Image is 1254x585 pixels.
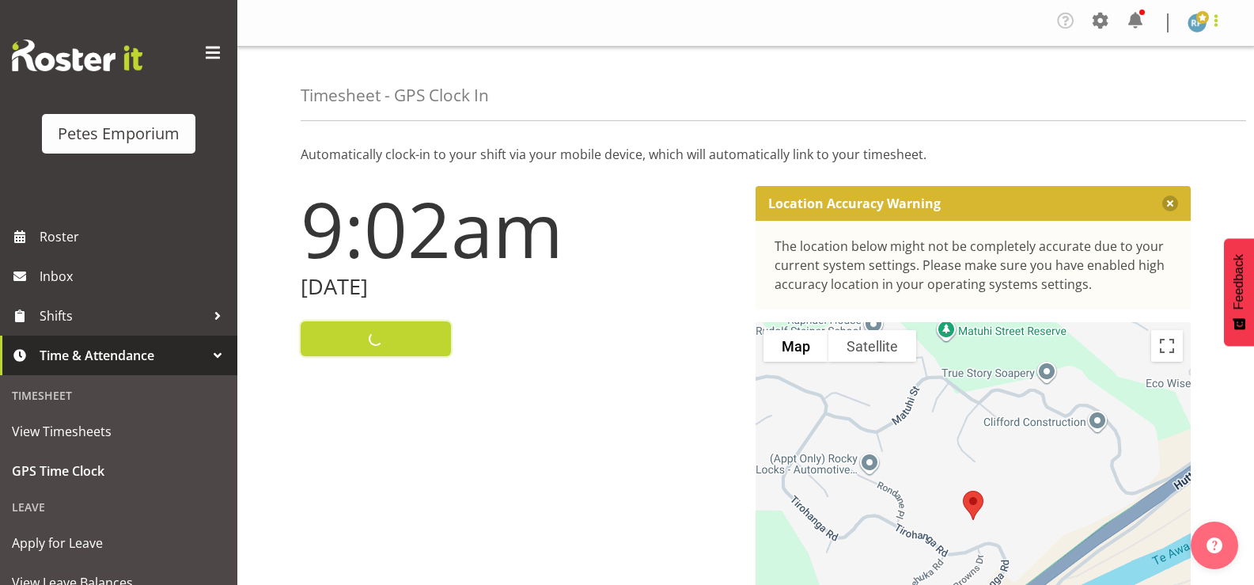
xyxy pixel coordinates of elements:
img: reina-puketapu721.jpg [1188,13,1207,32]
h1: 9:02am [301,186,737,272]
a: GPS Time Clock [4,451,233,491]
span: Shifts [40,304,206,328]
img: Rosterit website logo [12,40,142,71]
button: Close message [1162,196,1178,211]
h2: [DATE] [301,275,737,299]
span: Time & Attendance [40,344,206,367]
span: Roster [40,225,229,249]
span: Inbox [40,264,229,288]
button: Toggle fullscreen view [1151,330,1183,362]
a: View Timesheets [4,412,233,451]
div: Leave [4,491,233,523]
div: Timesheet [4,379,233,412]
img: help-xxl-2.png [1207,538,1222,553]
div: Petes Emporium [58,122,180,146]
p: Automatically clock-in to your shift via your mobile device, which will automatically link to you... [301,145,1191,164]
h4: Timesheet - GPS Clock In [301,86,489,104]
button: Show street map [763,330,828,362]
span: GPS Time Clock [12,459,225,483]
span: Feedback [1232,254,1246,310]
span: Apply for Leave [12,531,225,555]
button: Feedback - Show survey [1224,238,1254,346]
button: Show satellite imagery [828,330,916,362]
span: View Timesheets [12,420,225,443]
a: Apply for Leave [4,523,233,563]
p: Location Accuracy Warning [768,196,941,211]
div: The location below might not be completely accurate due to your current system settings. Please m... [775,237,1173,294]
